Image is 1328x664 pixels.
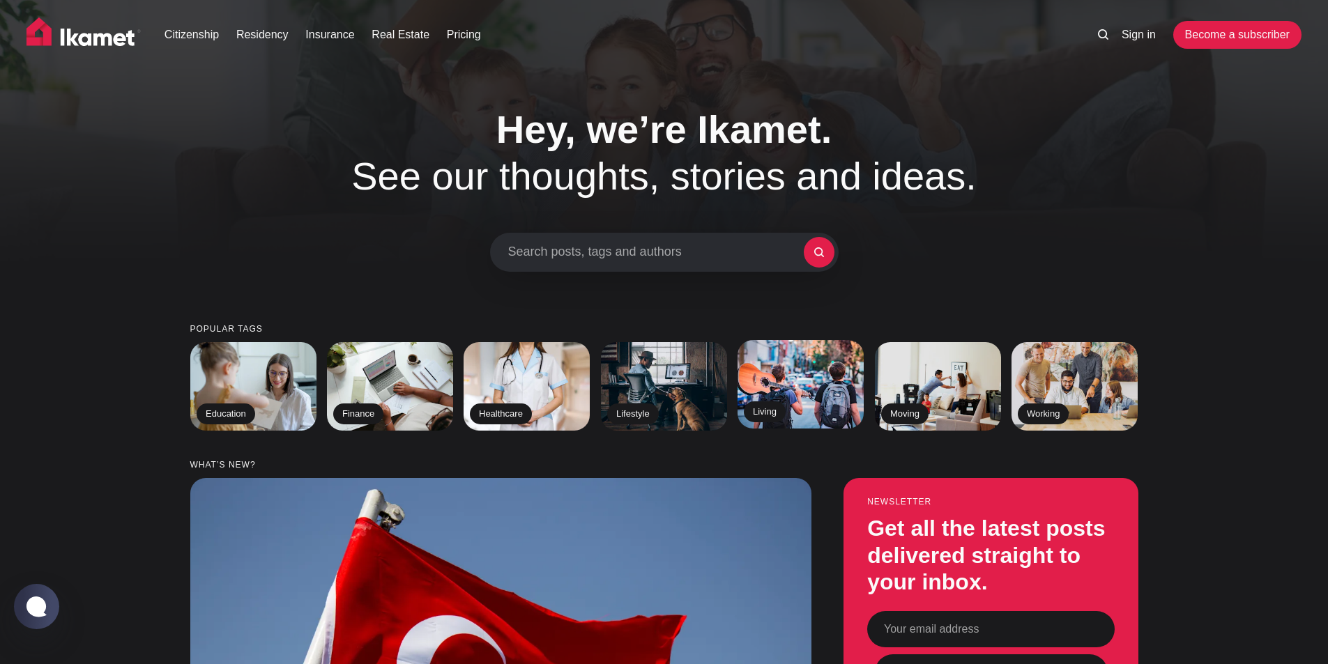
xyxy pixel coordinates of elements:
a: Healthcare [464,342,590,431]
a: Real Estate [372,26,429,43]
img: Ikamet home [26,17,141,52]
input: Your email address [867,611,1115,647]
h3: Get all the latest posts delivered straight to your inbox. [867,515,1115,595]
span: Hey, we’re Ikamet. [496,107,832,151]
a: Education [190,342,316,431]
a: Moving [875,342,1001,431]
a: Pricing [447,26,481,43]
small: Popular tags [190,325,1138,334]
span: Search posts, tags and authors [508,245,804,260]
h2: Working [1018,404,1069,425]
small: Newsletter [867,497,1115,507]
h2: Healthcare [470,404,532,425]
h2: Moving [881,404,929,425]
a: Sign in [1122,26,1156,43]
a: Insurance [305,26,354,43]
a: Lifestyle [601,342,727,431]
a: Working [1012,342,1138,431]
a: Citizenship [165,26,219,43]
h2: Lifestyle [607,404,659,425]
a: Finance [327,342,453,431]
h2: Education [197,404,255,425]
h1: See our thoughts, stories and ideas. [309,106,1020,199]
a: Living [738,340,864,428]
a: Become a subscriber [1173,21,1302,49]
small: What’s new? [190,461,1138,470]
h2: Finance [333,404,383,425]
a: Residency [236,26,289,43]
h2: Living [744,402,786,423]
